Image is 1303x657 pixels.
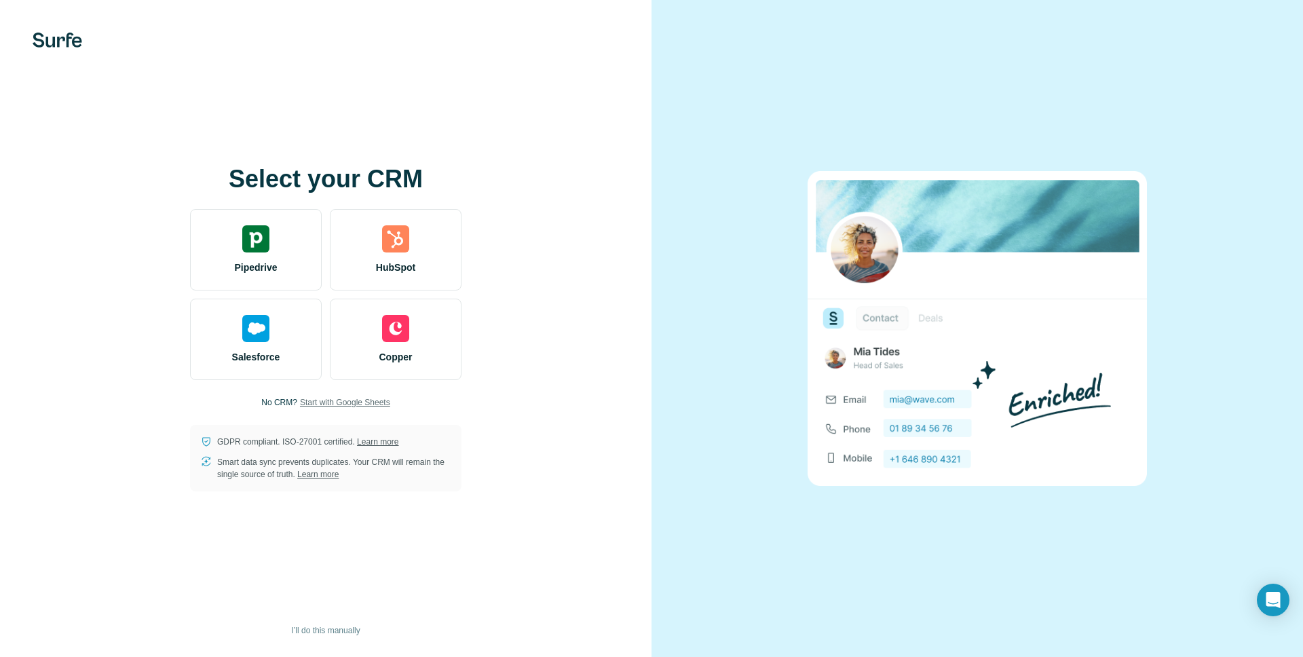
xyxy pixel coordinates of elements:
[376,261,415,274] span: HubSpot
[33,33,82,48] img: Surfe's logo
[217,436,398,448] p: GDPR compliant. ISO-27001 certified.
[379,350,413,364] span: Copper
[300,396,390,409] button: Start with Google Sheets
[242,315,269,342] img: salesforce's logo
[291,624,360,637] span: I’ll do this manually
[382,225,409,252] img: hubspot's logo
[242,225,269,252] img: pipedrive's logo
[357,437,398,447] a: Learn more
[808,171,1147,485] img: none image
[282,620,369,641] button: I’ll do this manually
[297,470,339,479] a: Learn more
[1257,584,1289,616] div: Open Intercom Messenger
[382,315,409,342] img: copper's logo
[232,350,280,364] span: Salesforce
[217,456,451,481] p: Smart data sync prevents duplicates. Your CRM will remain the single source of truth.
[190,166,461,193] h1: Select your CRM
[234,261,277,274] span: Pipedrive
[261,396,297,409] p: No CRM?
